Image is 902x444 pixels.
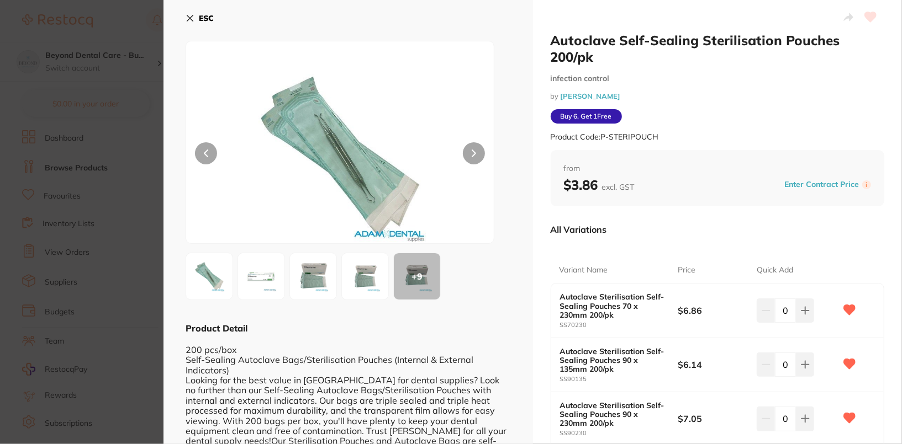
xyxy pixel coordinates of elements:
[602,182,635,192] span: excl. GST
[678,413,748,425] b: $7.05
[551,92,885,100] small: by
[189,256,229,296] img: UklQT1VDSC5qcGc
[757,265,793,276] p: Quick Add
[564,176,635,193] b: $3.86
[560,265,608,276] p: Variant Name
[678,359,748,371] b: $6.14
[678,265,695,276] p: Price
[781,179,862,190] button: Enter Contract Price
[564,163,872,174] span: from
[551,109,622,124] span: Buy 6, Get 1 Free
[560,322,678,329] small: SS70230
[394,253,440,299] div: + 9
[551,132,659,142] small: Product Code: P-STERIPOUCH
[560,376,678,383] small: SS90135
[241,256,281,296] img: MzBfMi5qcGc
[561,92,621,100] a: [PERSON_NAME]
[551,224,607,235] p: All Variations
[393,253,441,300] button: +9
[678,304,748,317] b: $6.86
[551,32,885,65] h2: Autoclave Self-Sealing Sterilisation Pouches 200/pk
[551,74,885,83] small: infection control
[199,13,214,23] b: ESC
[560,401,667,427] b: Autoclave Sterilisation Self-Sealing Pouches 90 x 230mm 200/pk
[560,292,667,319] b: Autoclave Sterilisation Self-Sealing Pouches 70 x 230mm 200/pk
[560,430,678,437] small: SS90230
[345,256,385,296] img: MzgwLmpwZw
[560,347,667,373] b: Autoclave Sterilisation Self-Sealing Pouches 90 x 135mm 200/pk
[862,180,871,189] label: i
[186,323,247,334] b: Product Detail
[293,256,333,296] img: MjYwLmpwZw
[186,9,214,28] button: ESC
[247,69,432,243] img: UklQT1VDSC5qcGc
